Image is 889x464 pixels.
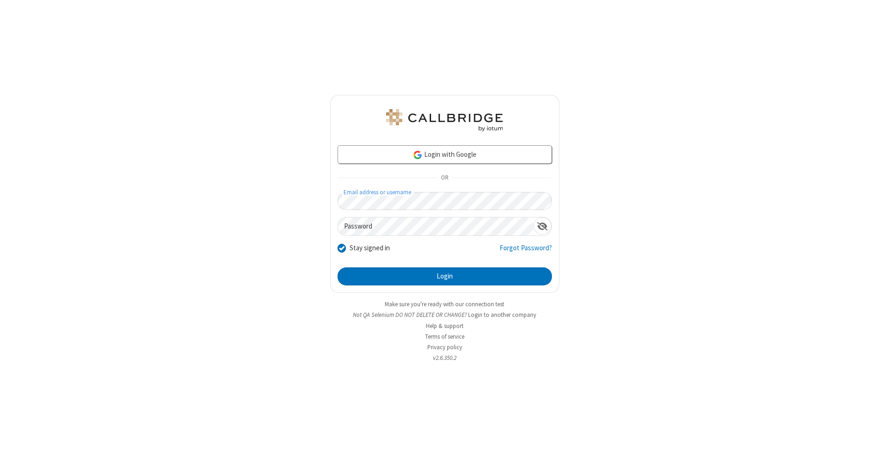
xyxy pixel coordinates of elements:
input: Email address or username [338,192,552,210]
a: Make sure you're ready with our connection test [385,300,504,308]
a: Privacy policy [427,343,462,351]
a: Terms of service [425,333,464,340]
img: google-icon.png [413,150,423,160]
a: Help & support [426,322,463,330]
div: Show password [533,217,551,235]
a: Forgot Password? [500,243,552,260]
li: Not QA Selenium DO NOT DELETE OR CHANGE? [330,310,559,319]
button: Login to another company [468,310,536,319]
input: Password [338,217,533,235]
iframe: Chat [866,440,882,458]
label: Stay signed in [350,243,390,254]
img: QA Selenium DO NOT DELETE OR CHANGE [384,109,505,131]
a: Login with Google [338,145,552,164]
li: v2.6.350.2 [330,353,559,362]
button: Login [338,267,552,286]
span: OR [437,172,452,185]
